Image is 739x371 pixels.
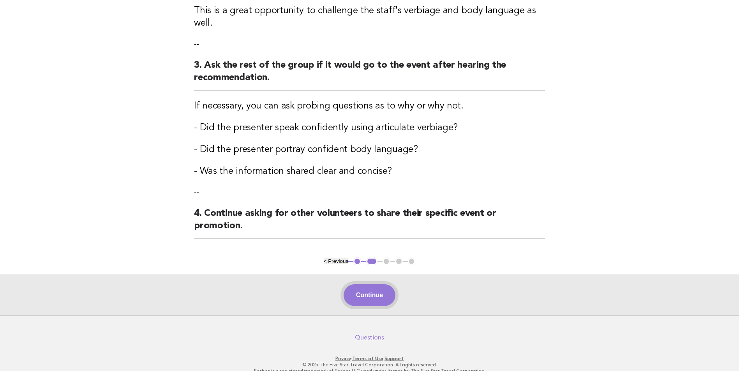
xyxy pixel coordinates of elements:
[194,59,545,91] h2: 3. Ask the rest of the group if it would go to the event after hearing the recommendation.
[194,165,545,178] h3: - Was the information shared clear and concise?
[131,355,608,362] p: · ·
[194,143,545,156] h3: - Did the presenter portray confident body language?
[355,334,384,341] a: Questions
[194,187,545,198] p: --
[194,39,545,50] p: --
[335,356,351,361] a: Privacy
[324,258,348,264] button: < Previous
[353,257,361,265] button: 1
[352,356,383,361] a: Terms of Use
[366,257,377,265] button: 2
[194,100,545,112] h3: If necessary, you can ask probing questions as to why or why not.
[194,207,545,239] h2: 4. Continue asking for other volunteers to share their specific event or promotion.
[131,362,608,368] p: © 2025 The Five Star Travel Corporation. All rights reserved.
[194,5,545,30] h3: This is a great opportunity to challenge the staff's verbiage and body language as well.
[344,284,395,306] button: Continue
[194,122,545,134] h3: - Did the presenter speak confidently using articulate verbiage?
[384,356,404,361] a: Support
